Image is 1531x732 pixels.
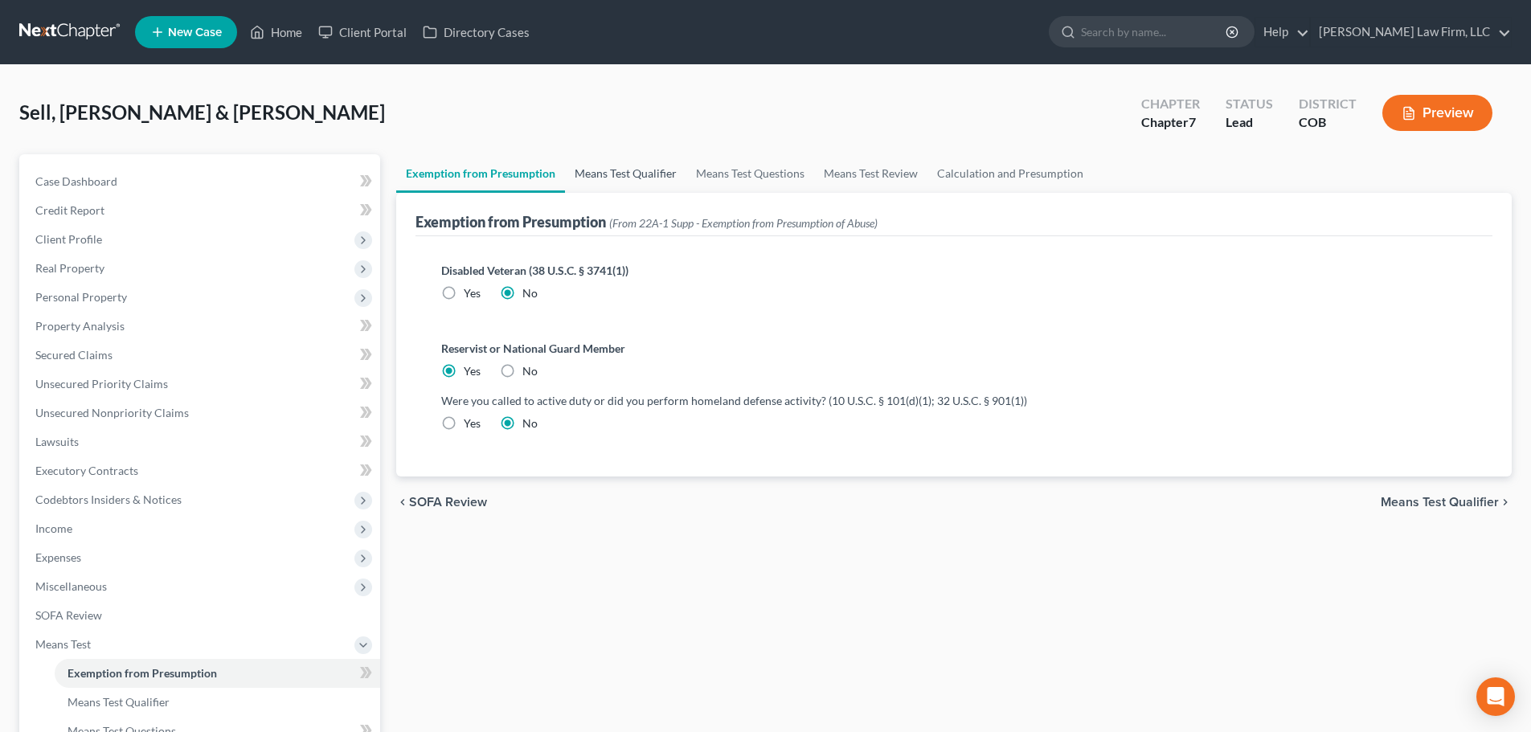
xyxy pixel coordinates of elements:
[1141,95,1200,113] div: Chapter
[409,496,487,509] span: SOFA Review
[1141,113,1200,132] div: Chapter
[23,312,380,341] a: Property Analysis
[464,286,481,300] span: Yes
[464,416,481,430] span: Yes
[35,290,127,304] span: Personal Property
[35,261,104,275] span: Real Property
[23,370,380,399] a: Unsecured Priority Claims
[35,550,81,564] span: Expenses
[1299,95,1357,113] div: District
[55,688,380,717] a: Means Test Qualifier
[522,286,538,300] span: No
[35,521,72,535] span: Income
[441,340,1467,357] label: Reservist or National Guard Member
[415,18,538,47] a: Directory Cases
[1226,95,1273,113] div: Status
[35,608,102,622] span: SOFA Review
[1499,496,1512,509] i: chevron_right
[35,464,138,477] span: Executory Contracts
[396,496,409,509] i: chevron_left
[23,427,380,456] a: Lawsuits
[35,435,79,448] span: Lawsuits
[927,154,1093,193] a: Calculation and Presumption
[1299,113,1357,132] div: COB
[1189,114,1196,129] span: 7
[35,232,102,246] span: Client Profile
[609,216,878,230] span: (From 22A-1 Supp - Exemption from Presumption of Abuse)
[35,203,104,217] span: Credit Report
[1381,496,1499,509] span: Means Test Qualifier
[35,319,125,333] span: Property Analysis
[686,154,814,193] a: Means Test Questions
[55,659,380,688] a: Exemption from Presumption
[1382,95,1492,131] button: Preview
[23,601,380,630] a: SOFA Review
[35,348,113,362] span: Secured Claims
[242,18,310,47] a: Home
[464,364,481,378] span: Yes
[814,154,927,193] a: Means Test Review
[35,406,189,419] span: Unsecured Nonpriority Claims
[1255,18,1309,47] a: Help
[23,341,380,370] a: Secured Claims
[19,100,385,124] span: Sell, [PERSON_NAME] & [PERSON_NAME]
[415,212,878,231] div: Exemption from Presumption
[35,174,117,188] span: Case Dashboard
[23,456,380,485] a: Executory Contracts
[1311,18,1511,47] a: [PERSON_NAME] Law Firm, LLC
[441,392,1467,409] label: Were you called to active duty or did you perform homeland defense activity? (10 U.S.C. § 101(d)(...
[310,18,415,47] a: Client Portal
[1381,496,1512,509] button: Means Test Qualifier chevron_right
[68,695,170,709] span: Means Test Qualifier
[35,493,182,506] span: Codebtors Insiders & Notices
[396,496,487,509] button: chevron_left SOFA Review
[522,364,538,378] span: No
[1226,113,1273,132] div: Lead
[23,399,380,427] a: Unsecured Nonpriority Claims
[35,637,91,651] span: Means Test
[1476,677,1515,716] div: Open Intercom Messenger
[68,666,217,680] span: Exemption from Presumption
[441,262,1467,279] label: Disabled Veteran (38 U.S.C. § 3741(1))
[396,154,565,193] a: Exemption from Presumption
[1081,17,1228,47] input: Search by name...
[35,579,107,593] span: Miscellaneous
[35,377,168,391] span: Unsecured Priority Claims
[23,167,380,196] a: Case Dashboard
[522,416,538,430] span: No
[565,154,686,193] a: Means Test Qualifier
[23,196,380,225] a: Credit Report
[168,27,222,39] span: New Case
